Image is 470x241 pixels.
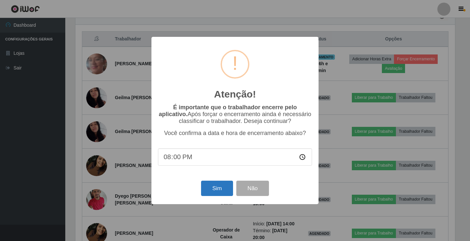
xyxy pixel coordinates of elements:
button: Não [236,181,269,196]
p: Você confirma a data e hora de encerramento abaixo? [158,130,312,137]
button: Sim [201,181,233,196]
p: Após forçar o encerramento ainda é necessário classificar o trabalhador. Deseja continuar? [158,104,312,125]
h2: Atenção! [214,88,256,100]
b: É importante que o trabalhador encerre pelo aplicativo. [159,104,297,117]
